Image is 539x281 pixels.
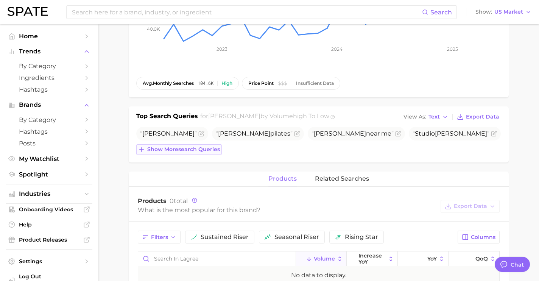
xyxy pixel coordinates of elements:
[6,234,92,245] a: Product Releases
[466,114,499,120] span: Export Data
[138,205,437,215] div: What is the most popular for this brand?
[221,81,232,86] div: High
[491,131,497,137] button: Flag as miscategorized or irrelevant
[345,234,378,240] span: rising star
[19,206,79,213] span: Onboarding Videos
[395,131,401,137] button: Flag as miscategorized or irrelevant
[19,273,86,280] span: Log Out
[19,74,79,81] span: Ingredients
[331,46,343,52] tspan: 2024
[6,188,92,200] button: Industries
[198,131,204,137] button: Flag as miscategorized or irrelevant
[19,86,79,93] span: Hashtags
[19,101,79,108] span: Brands
[6,30,92,42] a: Home
[19,48,79,55] span: Trends
[6,114,92,126] a: by Category
[358,253,386,265] span: increase YoY
[454,203,487,209] span: Export Data
[430,9,452,16] span: Search
[413,130,489,137] span: Studio
[314,130,366,137] span: [PERSON_NAME]
[6,72,92,84] a: Ingredients
[218,130,270,137] span: [PERSON_NAME]
[6,153,92,165] a: My Watchlist
[143,80,153,86] abbr: average
[170,197,174,205] span: 0
[435,130,487,137] span: [PERSON_NAME]
[136,144,222,155] button: Show moresearch queries
[19,155,79,162] span: My Watchlist
[19,221,79,228] span: Help
[19,128,79,135] span: Hashtags
[191,234,197,240] img: sustained riser
[474,7,533,17] button: ShowUS Market
[217,46,227,52] tspan: 2023
[6,84,92,95] a: Hashtags
[475,256,488,262] span: QoQ
[315,175,369,182] span: related searches
[6,46,92,57] button: Trends
[147,146,220,153] span: Show more search queries
[6,256,92,267] a: Settings
[6,169,92,180] a: Spotlight
[265,234,271,240] img: seasonal riser
[6,204,92,215] a: Onboarding Videos
[216,130,293,137] span: pilates
[428,115,440,119] span: Text
[147,26,160,32] tspan: 40.0k
[471,234,495,240] span: Columns
[19,258,79,265] span: Settings
[403,115,426,119] span: View As
[200,112,329,122] h2: for by Volume
[335,234,341,240] img: rising star
[6,60,92,72] a: by Category
[6,137,92,149] a: Posts
[291,271,346,280] div: No data to display.
[294,131,300,137] button: Flag as miscategorized or irrelevant
[6,126,92,137] a: Hashtags
[138,197,167,205] span: Products
[136,77,239,90] button: avg.monthly searches104.6kHigh
[138,231,181,244] button: Filters
[71,6,422,19] input: Search here for a brand, industry, or ingredient
[402,112,450,122] button: View AsText
[6,99,92,111] button: Brands
[19,62,79,70] span: by Category
[427,256,437,262] span: YoY
[208,112,260,120] span: [PERSON_NAME]
[151,234,168,240] span: Filters
[19,236,79,243] span: Product Releases
[296,81,334,86] div: Insufficient Data
[449,251,499,266] button: QoQ
[312,130,394,137] span: near me
[475,10,492,14] span: Show
[248,81,274,86] span: price point
[170,197,188,205] span: total
[201,234,249,240] span: sustained riser
[314,256,335,262] span: Volume
[19,140,79,147] span: Posts
[19,116,79,123] span: by Category
[19,33,79,40] span: Home
[296,251,347,266] button: Volume
[8,7,48,16] img: SPATE
[441,200,500,213] button: Export Data
[143,81,194,86] span: monthly searches
[494,10,523,14] span: US Market
[19,190,79,197] span: Industries
[293,112,329,120] span: high to low
[6,219,92,230] a: Help
[447,46,458,52] tspan: 2025
[242,77,340,90] button: price pointInsufficient Data
[458,231,500,244] button: Columns
[398,251,449,266] button: YoY
[136,112,198,122] h1: Top Search Queries
[19,171,79,178] span: Spotlight
[274,234,319,240] span: seasonal riser
[347,251,397,266] button: increase YoY
[455,112,501,122] button: Export Data
[142,130,195,137] span: [PERSON_NAME]
[268,175,297,182] span: products
[138,251,296,266] input: Search in lagree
